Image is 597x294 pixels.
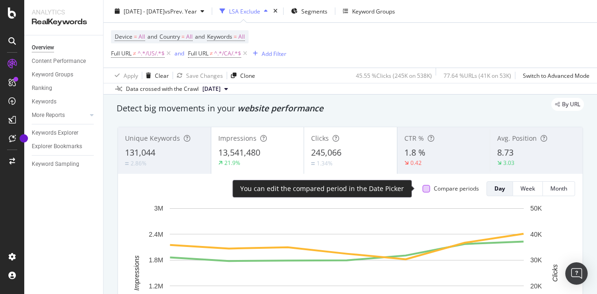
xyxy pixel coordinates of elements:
[240,71,255,79] div: Clone
[125,162,129,165] img: Equal
[227,68,255,83] button: Clone
[32,70,73,80] div: Keyword Groups
[32,7,96,17] div: Analytics
[229,7,260,15] div: LSA Exclude
[513,181,543,196] button: Week
[410,159,422,167] div: 0.42
[311,134,329,143] span: Clicks
[32,97,56,107] div: Keywords
[165,7,197,15] span: vs Prev. Year
[32,159,97,169] a: Keyword Sampling
[124,7,165,15] span: [DATE] - [DATE]
[238,30,245,43] span: All
[356,71,432,79] div: 45.55 % Clicks ( 245K on 538K )
[32,142,82,151] div: Explorer Bookmarks
[271,7,279,16] div: times
[32,56,86,66] div: Content Performance
[125,134,180,143] span: Unique Keywords
[234,33,237,41] span: =
[551,264,559,281] text: Clicks
[497,134,537,143] span: Avg. Position
[32,56,97,66] a: Content Performance
[174,49,184,57] div: and
[32,83,52,93] div: Ranking
[186,30,193,43] span: All
[523,71,590,79] div: Switch to Advanced Mode
[124,71,138,79] div: Apply
[444,71,511,79] div: 77.64 % URLs ( 41K on 53K )
[503,159,514,167] div: 3.03
[32,43,54,53] div: Overview
[20,134,28,143] div: Tooltip anchor
[551,98,584,111] div: legacy label
[311,147,341,158] span: 245,066
[404,147,425,158] span: 1.8 %
[173,68,223,83] button: Save Changes
[218,147,260,158] span: 13,541,480
[32,110,65,120] div: More Reports
[133,49,136,57] span: ≠
[519,68,590,83] button: Switch to Advanced Mode
[199,83,232,95] button: [DATE]
[115,33,132,41] span: Device
[111,49,132,57] span: Full URL
[125,147,155,158] span: 131,044
[32,97,97,107] a: Keywords
[142,68,169,83] button: Clear
[218,134,257,143] span: Impressions
[301,7,327,15] span: Segments
[149,231,163,238] text: 2.4M
[131,159,146,167] div: 2.86%
[32,43,97,53] a: Overview
[133,255,140,290] text: Impressions
[149,282,163,290] text: 1.2M
[32,17,96,27] div: RealKeywords
[240,184,404,193] div: You can edit the compared period in the Date Picker
[139,30,145,43] span: All
[32,83,97,93] a: Ranking
[214,47,241,60] span: ^.*/CA/.*$
[317,159,333,167] div: 1.34%
[530,256,542,264] text: 30K
[32,142,97,151] a: Explorer Bookmarks
[287,4,331,19] button: Segments
[147,33,157,41] span: and
[32,128,97,138] a: Keywords Explorer
[202,85,221,93] span: 2025 Sep. 18th
[134,33,137,41] span: =
[207,33,232,41] span: Keywords
[186,71,223,79] div: Save Changes
[155,71,169,79] div: Clear
[311,162,315,165] img: Equal
[565,262,588,285] div: Open Intercom Messenger
[550,185,567,192] div: Month
[497,147,514,158] span: 8.73
[216,4,271,19] button: LSA Exclude
[249,48,286,59] button: Add Filter
[434,185,479,192] div: Compare periods
[530,231,542,238] text: 40K
[494,185,505,192] div: Day
[530,282,542,290] text: 20K
[486,181,513,196] button: Day
[154,205,163,212] text: 3M
[111,4,208,19] button: [DATE] - [DATE]vsPrev. Year
[543,181,575,196] button: Month
[195,33,205,41] span: and
[149,256,163,264] text: 1.8M
[111,68,138,83] button: Apply
[262,49,286,57] div: Add Filter
[339,4,399,19] button: Keyword Groups
[404,134,424,143] span: CTR %
[32,159,79,169] div: Keyword Sampling
[352,7,395,15] div: Keyword Groups
[32,110,87,120] a: More Reports
[530,205,542,212] text: 50K
[160,33,180,41] span: Country
[521,185,535,192] div: Week
[126,85,199,93] div: Data crossed with the Crawl
[32,70,97,80] a: Keyword Groups
[174,49,184,58] button: and
[181,33,185,41] span: =
[188,49,208,57] span: Full URL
